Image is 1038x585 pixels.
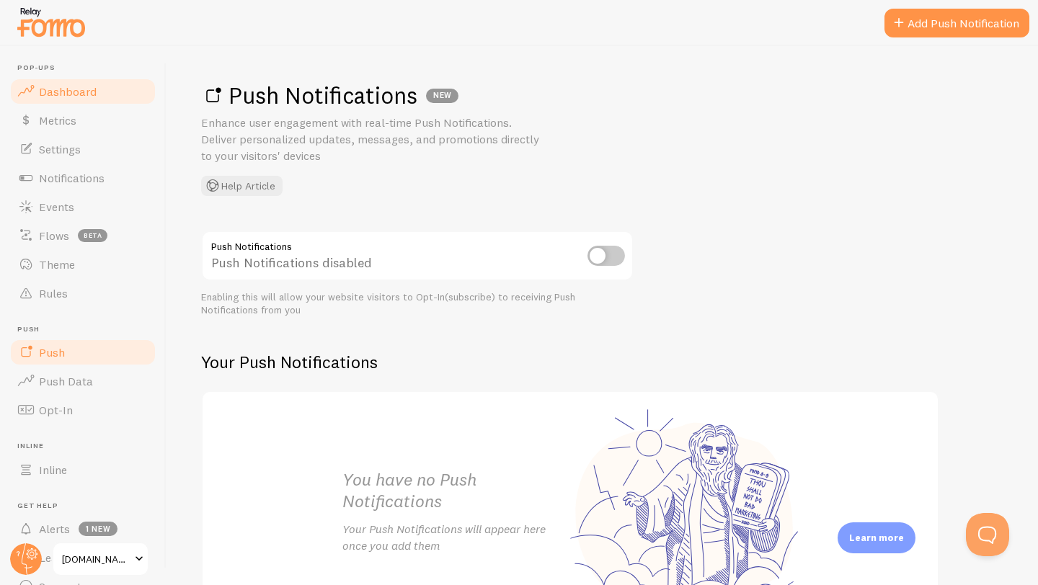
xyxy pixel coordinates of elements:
[9,367,157,396] a: Push Data
[39,374,93,388] span: Push Data
[9,77,157,106] a: Dashboard
[39,257,75,272] span: Theme
[39,228,69,243] span: Flows
[9,279,157,308] a: Rules
[9,396,157,424] a: Opt-In
[17,501,157,511] span: Get Help
[201,231,634,283] div: Push Notifications disabled
[39,463,67,477] span: Inline
[39,286,68,300] span: Rules
[39,403,73,417] span: Opt-In
[39,171,105,185] span: Notifications
[966,513,1009,556] iframe: Help Scout Beacon - Open
[426,89,458,103] div: NEW
[39,345,65,360] span: Push
[201,115,547,164] p: Enhance user engagement with real-time Push Notifications. Deliver personalized updates, messages...
[9,164,157,192] a: Notifications
[79,522,117,536] span: 1 new
[39,522,70,536] span: Alerts
[342,468,570,513] h2: You have no Push Notifications
[342,521,570,554] p: Your Push Notifications will appear here once you add them
[52,542,149,576] a: [DOMAIN_NAME]
[201,351,939,373] h2: Your Push Notifications
[9,106,157,135] a: Metrics
[62,550,130,568] span: [DOMAIN_NAME]
[39,84,97,99] span: Dashboard
[9,135,157,164] a: Settings
[15,4,87,40] img: fomo-relay-logo-orange.svg
[9,250,157,279] a: Theme
[39,142,81,156] span: Settings
[201,291,634,316] div: Enabling this will allow your website visitors to Opt-In(subscribe) to receiving Push Notificatio...
[201,81,1003,110] h1: Push Notifications
[849,531,904,545] p: Learn more
[17,442,157,451] span: Inline
[17,63,157,73] span: Pop-ups
[9,192,157,221] a: Events
[39,113,76,128] span: Metrics
[78,229,107,242] span: beta
[838,522,915,553] div: Learn more
[39,200,74,214] span: Events
[9,455,157,484] a: Inline
[9,514,157,543] a: Alerts 1 new
[17,325,157,334] span: Push
[9,338,157,367] a: Push
[9,221,157,250] a: Flows beta
[201,176,283,196] button: Help Article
